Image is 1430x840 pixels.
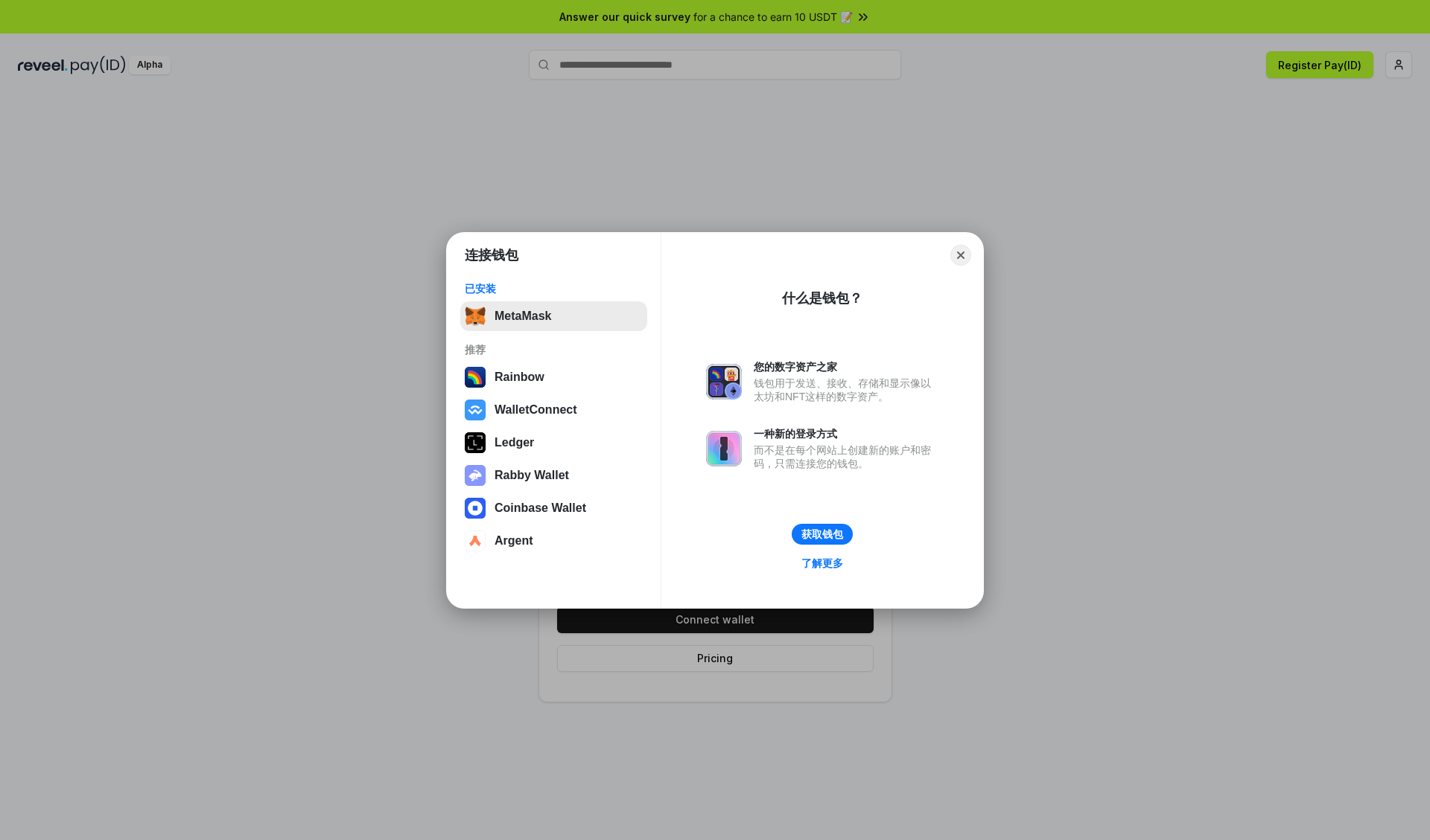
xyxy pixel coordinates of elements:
[495,469,569,482] div: Rabby Wallet
[465,400,486,420] img: svg+xml,%3Csvg%20width%3D%2228%22%20height%3D%2228%22%20viewBox%3D%220%200%2028%2028%22%20fill%3D...
[465,343,643,356] div: 推荐
[792,554,852,573] a: 了解更多
[465,246,518,264] h1: 连接钱包
[460,493,647,523] button: Coinbase Wallet
[706,431,742,467] img: svg+xml,%3Csvg%20xmlns%3D%22http%3A%2F%2Fwww.w3.org%2F2000%2Fsvg%22%20fill%3D%22none%22%20viewBox...
[754,443,938,470] div: 而不是在每个网站上创建新的账户和密码，只需连接您的钱包。
[460,428,647,458] button: Ledger
[801,528,843,541] div: 获取钱包
[460,395,647,425] button: WalletConnect
[754,376,938,403] div: 钱包用于发送、接收、存储和显示像以太坊和NFT这样的数字资产。
[706,364,742,400] img: svg+xml,%3Csvg%20xmlns%3D%22http%3A%2F%2Fwww.w3.org%2F2000%2Fsvg%22%20fill%3D%22none%22%20viewBox...
[495,436,534,449] div: Ledger
[754,427,938,440] div: 一种新的登录方式
[465,432,486,453] img: svg+xml,%3Csvg%20xmlns%3D%22http%3A%2F%2Fwww.w3.org%2F2000%2Fsvg%22%20width%3D%2228%22%20height%3...
[460,301,647,331] button: MetaMask
[782,289,862,307] div: 什么是钱包？
[495,403,577,417] div: WalletConnect
[950,245,971,266] button: Close
[460,461,647,490] button: Rabby Wallet
[465,306,486,327] img: svg+xml,%3Csvg%20fill%3D%22none%22%20height%3D%2233%22%20viewBox%3D%220%200%2035%2033%22%20width%...
[495,534,533,548] div: Argent
[792,524,853,545] button: 获取钱包
[801,557,843,570] div: 了解更多
[465,465,486,486] img: svg+xml,%3Csvg%20xmlns%3D%22http%3A%2F%2Fwww.w3.org%2F2000%2Fsvg%22%20fill%3D%22none%22%20viewBox...
[495,310,551,323] div: MetaMask
[465,530,486,551] img: svg+xml,%3Csvg%20width%3D%2228%22%20height%3D%2228%22%20viewBox%3D%220%200%2028%2028%22%20fill%3D...
[495,501,586,515] div: Coinbase Wallet
[754,360,938,373] div: 您的数字资产之家
[465,367,486,388] img: svg+xml,%3Csvg%20width%3D%22120%22%20height%3D%22120%22%20viewBox%3D%220%200%20120%20120%22%20fil...
[460,362,647,392] button: Rainbow
[495,371,544,384] div: Rainbow
[465,282,643,295] div: 已安装
[460,526,647,556] button: Argent
[465,498,486,519] img: svg+xml,%3Csvg%20width%3D%2228%22%20height%3D%2228%22%20viewBox%3D%220%200%2028%2028%22%20fill%3D...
